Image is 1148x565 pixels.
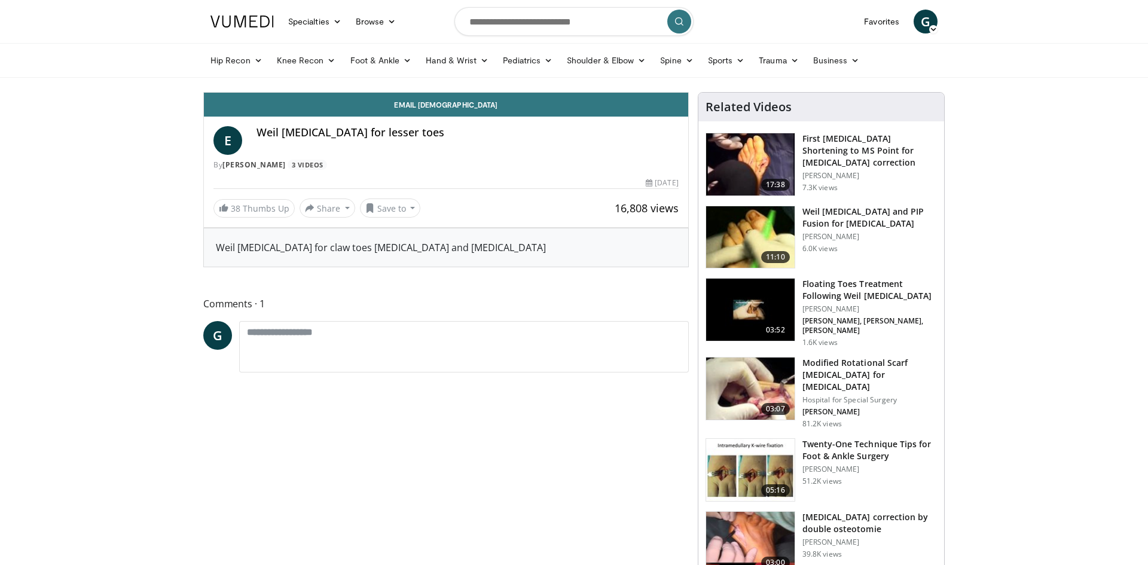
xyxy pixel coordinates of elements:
[857,10,906,33] a: Favorites
[761,484,790,496] span: 05:16
[560,48,653,72] a: Shoulder & Elbow
[222,160,286,170] a: [PERSON_NAME]
[419,48,496,72] a: Hand & Wrist
[203,321,232,350] a: G
[802,357,937,393] h3: Modified Rotational Scarf [MEDICAL_DATA] for [MEDICAL_DATA]
[914,10,938,33] a: G
[615,201,679,215] span: 16,808 views
[706,279,795,341] img: e8727479-caec-40c0-98c7-fd03fd20de59.150x105_q85_crop-smart_upscale.jpg
[454,7,694,36] input: Search topics, interventions
[706,439,795,501] img: 6702e58c-22b3-47ce-9497-b1c0ae175c4c.150x105_q85_crop-smart_upscale.jpg
[802,395,937,405] p: Hospital for Special Surgery
[203,48,270,72] a: Hip Recon
[210,16,274,28] img: VuMedi Logo
[343,48,419,72] a: Foot & Ankle
[706,357,937,429] a: 03:07 Modified Rotational Scarf [MEDICAL_DATA] for [MEDICAL_DATA] Hospital for Special Surgery [P...
[802,419,842,429] p: 81.2K views
[231,203,240,214] span: 38
[349,10,404,33] a: Browse
[802,316,937,335] p: [PERSON_NAME], [PERSON_NAME], [PERSON_NAME]
[213,199,295,218] a: 38 Thumbs Up
[802,244,838,254] p: 6.0K views
[653,48,700,72] a: Spine
[802,549,842,559] p: 39.8K views
[288,160,327,170] a: 3 Videos
[802,511,937,535] h3: [MEDICAL_DATA] correction by double osteotomie
[281,10,349,33] a: Specialties
[213,160,679,170] div: By
[802,304,937,314] p: [PERSON_NAME]
[701,48,752,72] a: Sports
[300,198,355,218] button: Share
[496,48,560,72] a: Pediatrics
[761,251,790,263] span: 11:10
[706,133,795,196] img: xX2wXF35FJtYfXNX5hMDoxOjBrOw-uIx_1.150x105_q85_crop-smart_upscale.jpg
[802,232,937,242] p: [PERSON_NAME]
[802,407,937,417] p: [PERSON_NAME]
[802,338,838,347] p: 1.6K views
[706,206,795,268] img: Parekh_Claw_toe_with_smart_toe_100011694_1.jpg.150x105_q85_crop-smart_upscale.jpg
[216,240,676,255] div: Weil [MEDICAL_DATA] for claw toes [MEDICAL_DATA] and [MEDICAL_DATA]
[257,126,679,139] h4: Weil [MEDICAL_DATA] for lesser toes
[706,133,937,196] a: 17:38 First [MEDICAL_DATA] Shortening to MS Point for [MEDICAL_DATA] correction [PERSON_NAME] 7.3...
[802,278,937,302] h3: Floating Toes Treatment Following Weil [MEDICAL_DATA]
[360,198,421,218] button: Save to
[802,133,937,169] h3: First [MEDICAL_DATA] Shortening to MS Point for [MEDICAL_DATA] correction
[706,100,792,114] h4: Related Videos
[802,183,838,193] p: 7.3K views
[761,403,790,415] span: 03:07
[802,206,937,230] h3: Weil [MEDICAL_DATA] and PIP Fusion for [MEDICAL_DATA]
[213,126,242,155] a: E
[802,171,937,181] p: [PERSON_NAME]
[706,438,937,502] a: 05:16 Twenty-One Technique Tips for Foot & Ankle Surgery [PERSON_NAME] 51.2K views
[203,296,689,311] span: Comments 1
[646,178,678,188] div: [DATE]
[270,48,343,72] a: Knee Recon
[752,48,806,72] a: Trauma
[806,48,867,72] a: Business
[706,206,937,269] a: 11:10 Weil [MEDICAL_DATA] and PIP Fusion for [MEDICAL_DATA] [PERSON_NAME] 6.0K views
[802,537,937,547] p: [PERSON_NAME]
[802,465,937,474] p: [PERSON_NAME]
[706,358,795,420] img: Scarf_Osteotomy_100005158_3.jpg.150x105_q85_crop-smart_upscale.jpg
[706,278,937,347] a: 03:52 Floating Toes Treatment Following Weil [MEDICAL_DATA] [PERSON_NAME] [PERSON_NAME], [PERSON_...
[761,179,790,191] span: 17:38
[802,477,842,486] p: 51.2K views
[761,324,790,336] span: 03:52
[204,93,688,117] a: Email [DEMOGRAPHIC_DATA]
[802,438,937,462] h3: Twenty-One Technique Tips for Foot & Ankle Surgery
